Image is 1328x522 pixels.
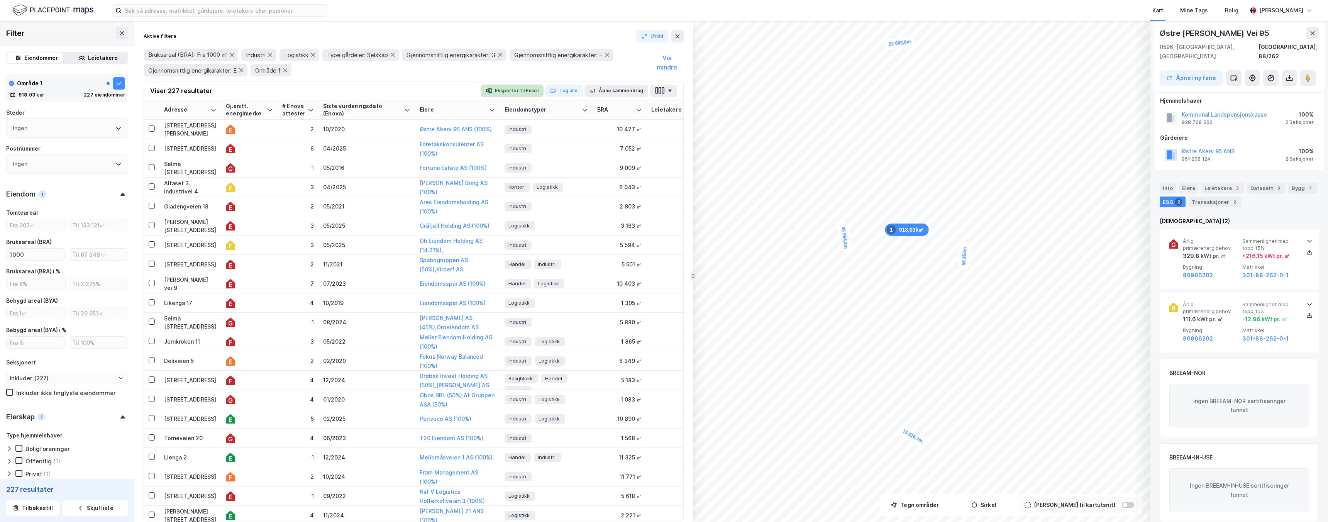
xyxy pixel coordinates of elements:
input: Søk på adresse, matrikkel, gårdeiere, leietakere eller personer [122,5,328,16]
div: 4 [282,511,314,519]
span: Industri [246,51,266,59]
div: Mine Tags [1180,6,1208,15]
span: Boligblokk [508,375,533,383]
button: Open [118,375,124,381]
div: [PERSON_NAME] [1259,6,1303,15]
div: 11/2021 [323,260,410,268]
button: Sirkel [951,497,1017,513]
button: Åpne i ny fane [1160,70,1223,86]
input: Fra 8% [7,278,65,290]
div: Ingen BREEAM-NOR sertifiseringer funnet [1169,384,1309,428]
div: Bolig [1225,6,1238,15]
div: Leietakere [88,53,118,63]
div: 11 325 ㎡ [597,453,642,461]
div: Gj.snitt. energimerke [226,103,264,117]
div: 12/2024 [323,376,410,384]
div: 3 [651,125,692,133]
div: Kart [1152,6,1163,15]
button: 301-88-262-0-1 [1242,271,1289,280]
span: Gjennomsnittlig energikarakter: F [514,51,603,59]
div: 111.6 [1183,315,1223,324]
div: 5 [651,415,692,423]
div: [STREET_ADDRESS] [164,376,217,384]
div: 11/2024 [323,511,410,519]
div: 2 [282,473,314,481]
span: Logistikk [508,492,530,500]
div: Bruksareal (BRA) [6,237,52,247]
div: 1 305 ㎡ [597,299,642,307]
div: 7 [282,280,314,288]
div: Bebygd areal (BYA) i % [6,325,66,335]
div: Bebygd areal (BYA) [6,296,58,305]
span: Logistikk [539,415,560,423]
button: Eksporter til Excel [481,85,544,97]
div: Chat Widget [1289,485,1328,522]
span: Type gårdeier: Selskap [327,51,388,59]
div: Type hjemmelshaver [6,431,63,440]
div: 1 083 ㎡ [597,395,642,403]
div: 329.8 [1183,251,1226,261]
span: Årlig primærenergibehov [1183,301,1239,315]
div: -12.86 kWt pr. ㎡ [1242,315,1287,324]
span: Bygning [1183,264,1239,270]
div: 4 [282,395,314,403]
button: 301-88-262-0-1 [1242,334,1289,343]
span: Gjennomsnittlig energikarakter: E [148,67,237,74]
span: Sammenlignet med topp 15% [1242,238,1299,251]
input: Fra 307㎡ [7,219,65,231]
div: 6 349 ㎡ [597,357,642,365]
span: Logistikk [508,299,530,307]
div: 2 221 ㎡ [597,511,642,519]
span: Logistikk [537,183,558,191]
div: 918,03 k㎡ [19,92,44,98]
div: [STREET_ADDRESS] [164,241,217,249]
input: Til 133 121㎡ [69,219,128,231]
span: Industri [508,395,526,403]
div: 1 [1306,184,1314,192]
div: 0 [651,260,692,268]
span: Industri [508,337,526,346]
div: [PERSON_NAME] til kartutsnitt [1034,500,1116,510]
div: BREEAM-IN-USE [1169,453,1213,462]
div: 10 403 ㎡ [597,280,642,288]
div: Deliveien 5 [164,357,217,365]
div: 3 [651,434,692,442]
div: Eiendom [6,190,36,199]
button: Tilbakestill [6,500,59,516]
div: 5 501 ㎡ [597,260,642,268]
div: Selma [STREET_ADDRESS] [164,160,217,176]
span: Industri [508,473,526,481]
div: 2 [282,202,314,210]
div: 2 803 ㎡ [597,202,642,210]
div: [DEMOGRAPHIC_DATA] (2) [1160,217,1319,226]
div: 10/2020 [323,125,410,133]
div: Postnummer [6,144,41,153]
div: 10 [651,144,692,153]
div: 3 [1275,184,1282,192]
div: 12/2024 [323,453,410,461]
button: Skjul liste [63,500,128,516]
div: 2 [282,260,314,268]
div: 2 [1175,198,1182,206]
div: Privat [25,470,42,478]
div: Ingen BREEAM-IN-USE sertifiseringer funnet [1169,468,1309,512]
div: kWt pr. ㎡ [1196,315,1223,324]
div: 4 [651,280,692,288]
span: Matrikkel [1242,264,1299,270]
span: Logistikk [508,511,530,519]
div: Adresse [164,106,207,114]
div: 10 [651,241,692,249]
div: 2 [282,125,314,133]
div: Info [1160,183,1176,193]
div: Bygg [1289,183,1317,193]
div: Ingen [13,124,27,133]
span: Logistikk [539,337,560,346]
div: 1 [282,318,314,326]
div: 4 [651,183,692,191]
div: 02/2025 [323,415,410,423]
button: Tegn områder [883,497,948,513]
div: 4 [282,299,314,307]
div: (1) [44,470,51,478]
input: Til 67 848㎡ [69,249,128,260]
div: 1 [39,190,46,198]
